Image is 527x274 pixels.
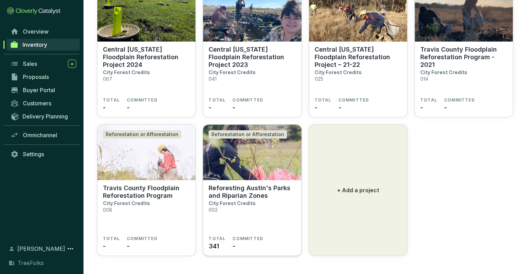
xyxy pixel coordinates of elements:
[103,130,181,139] div: Reforestation or Afforestation
[18,259,44,267] span: TreeFolks
[7,39,80,51] a: Inventory
[23,41,47,48] span: Inventory
[23,151,44,158] span: Settings
[209,103,211,112] span: -
[232,97,263,103] span: COMMITTED
[420,103,423,112] span: -
[339,103,341,112] span: -
[7,71,80,83] a: Proposals
[103,97,120,103] span: TOTAL
[420,97,437,103] span: TOTAL
[209,97,226,103] span: TOTAL
[315,103,317,112] span: -
[103,200,150,206] p: City Forest Credits
[209,184,296,200] p: Reforesting Austin's Parks and Riparian Zones
[315,46,402,69] p: Central [US_STATE] Floodplain Reforestation Project – 21-22
[97,124,196,256] a: Travis County Floodplain Reforestation ProgramReforestation or AfforestationTravis County Floodpl...
[232,241,235,251] span: -
[203,124,301,256] a: Reforesting Austin's Parks and Riparian ZonesReforestation or AfforestationReforesting Austin's P...
[7,58,80,70] a: Sales
[127,241,130,251] span: -
[203,125,301,180] img: Reforesting Austin's Parks and Riparian Zones
[7,148,80,160] a: Settings
[23,113,68,120] span: Delivery Planning
[444,103,447,112] span: -
[209,241,219,251] span: 341
[209,69,256,75] p: City Forest Credits
[103,103,106,112] span: -
[339,97,369,103] span: COMMITTED
[309,124,407,256] button: + Add a project
[315,69,362,75] p: City Forest Credits
[23,132,57,139] span: Omnichannel
[17,245,65,253] span: [PERSON_NAME]
[232,103,235,112] span: -
[23,73,49,80] span: Proposals
[103,184,190,200] p: Travis County Floodplain Reforestation Program
[444,97,475,103] span: COMMITTED
[420,69,467,75] p: City Forest Credits
[23,60,37,67] span: Sales
[209,130,287,139] div: Reforestation or Afforestation
[420,46,507,69] p: Travis County Floodplain Reforestation Program - 2021
[7,129,80,141] a: Omnichannel
[103,207,112,213] p: 008
[23,28,49,35] span: Overview
[97,125,195,180] img: Travis County Floodplain Reforestation Program
[23,87,55,94] span: Buyer Portal
[127,103,130,112] span: -
[103,236,120,241] span: TOTAL
[315,76,323,82] p: 025
[103,69,150,75] p: City Forest Credits
[23,100,51,107] span: Customers
[7,111,80,122] a: Delivery Planning
[209,207,218,213] p: 002
[7,26,80,37] a: Overview
[232,236,263,241] span: COMMITTED
[209,76,217,82] p: 041
[103,241,106,251] span: -
[315,97,332,103] span: TOTAL
[7,97,80,109] a: Customers
[127,97,158,103] span: COMMITTED
[103,76,112,82] p: 067
[209,46,296,69] p: Central [US_STATE] Floodplain Reforestation Project 2023
[209,200,256,206] p: City Forest Credits
[127,236,158,241] span: COMMITTED
[7,84,80,96] a: Buyer Portal
[103,46,190,69] p: Central [US_STATE] Floodplain Reforestation Project 2024
[420,76,428,82] p: 014
[209,236,226,241] span: TOTAL
[337,186,379,194] p: + Add a project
